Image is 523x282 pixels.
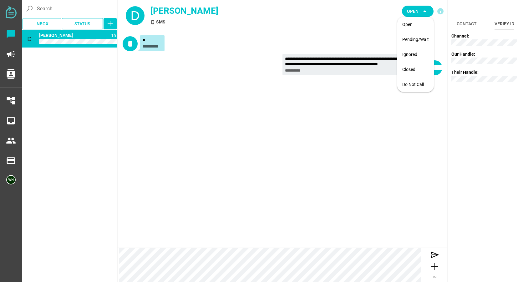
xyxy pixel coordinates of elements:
i: info [437,8,444,15]
button: Open [402,6,434,17]
span: D [131,9,140,23]
div: Open [402,22,429,27]
i: people [6,136,16,146]
label: Channel: [451,33,469,38]
i: inbox [6,116,16,126]
div: [PERSON_NAME] [150,4,309,18]
div: Pending/Wait [402,37,429,42]
i: contacts [6,69,16,79]
i: chat_bubble [6,29,16,39]
img: 5edff51079ed9903661a2266-30.png [6,175,16,184]
i: SMS [33,42,37,46]
span: Status [74,20,90,28]
span: Inbox [35,20,48,28]
img: svg+xml;base64,PD94bWwgdmVyc2lvbj0iMS4wIiBlbmNvZGluZz0iVVRGLTgiPz4KPHN2ZyB2ZXJzaW9uPSIxLjEiIHZpZX... [6,6,17,18]
div: Closed [402,67,429,72]
div: Ignored [402,52,429,57]
i: SMS [150,20,155,24]
i: arrow_drop_down [421,8,429,15]
div: Verify ID [495,20,514,28]
button: Inbox [23,18,61,29]
span: D [27,36,32,42]
div: Contact [457,20,477,28]
div: Do Not Call [402,82,429,87]
i: account_tree [6,96,16,106]
i: payment [6,156,16,166]
button: Status [62,18,103,29]
span: IM [433,275,437,279]
label: Their Handle: [451,70,479,75]
span: Open [407,8,419,15]
div: SMS [150,19,309,25]
label: Our Handle: [451,52,475,57]
span: 14089303849 [39,33,73,38]
span: 1758218779 [111,33,116,38]
i: campaign [6,49,16,59]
